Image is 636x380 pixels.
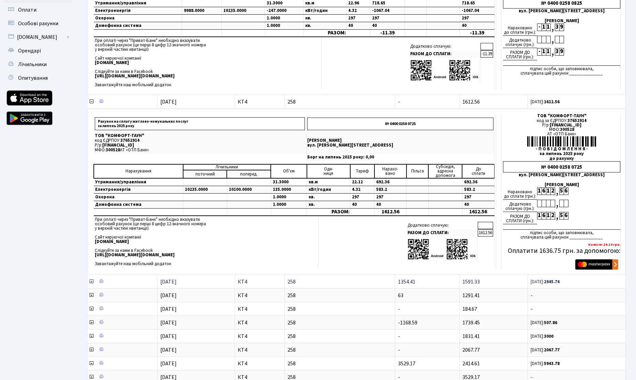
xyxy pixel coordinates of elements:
span: 300528 [560,126,574,133]
span: - [531,293,623,298]
span: - [398,333,400,340]
p: Борг на липень 2025 року: 0,00 [307,155,493,159]
span: [FINANCIAL_ID] [102,142,134,148]
span: Лічильники [18,61,47,68]
div: 6 [542,212,546,219]
div: , [555,212,559,220]
small: [DATE]: [531,347,560,353]
td: 1612.56 [374,209,406,216]
td: 4.32 [350,186,374,194]
td: Нарахування [94,164,183,178]
div: АТ «ОТП Банк» [503,132,620,136]
div: 1 [546,24,550,31]
td: 10235.0000 [183,186,227,194]
span: КТ4 [238,99,282,105]
div: , [550,48,555,56]
span: 258 [287,99,392,105]
div: Нараховано до сплати (грн.): [503,187,537,200]
span: КТ4 [238,347,282,353]
td: Домофонна система [94,201,183,209]
span: Опитування [18,74,48,82]
td: 10100.0000 [227,186,271,194]
p: код ЄДРПОУ: [95,138,305,143]
div: , [550,36,555,44]
div: РАЗОМ ДО СПЛАТИ (грн.): [503,212,537,224]
td: кв. [304,22,346,30]
td: 1612.56 [478,229,493,237]
div: 6 [564,212,568,219]
span: 258 [287,306,392,312]
td: Об'єм [271,164,307,178]
td: 1612.56 [462,209,494,216]
td: РАЗОМ ДО СПЛАТИ: [409,50,480,58]
td: кв. [307,201,350,209]
b: [URL][DOMAIN_NAME][DOMAIN_NAME] [95,73,175,79]
b: 507.86 [544,320,557,326]
div: Додатково сплачую (грн.): [503,36,537,48]
span: Орендарі [18,47,41,55]
p: МФО: АТ «ОТП Банк» [95,148,305,152]
p: Рахунок на сплату житлово-комунальних послуг за липень 2025 року [95,117,305,130]
b: 1612.56 [544,99,560,105]
td: -11.39 [480,50,493,58]
div: 3 [555,24,559,31]
span: 37652914 [120,137,139,143]
span: - [398,305,400,313]
b: 5943.78 [544,361,560,367]
td: кВт/годин [307,186,350,194]
a: Орендарі [3,44,72,58]
td: 40 [346,22,370,30]
div: , [550,24,555,31]
td: 1.0000 [265,15,304,22]
span: [DATE] [160,319,177,326]
small: [DATE]: [531,333,553,339]
span: 258 [287,293,392,298]
div: 6 [542,187,546,195]
div: № 0400 0258 0725 [503,161,620,172]
span: КТ4 [238,279,282,285]
div: вул. [PERSON_NAME][STREET_ADDRESS] [503,173,620,177]
span: 184.67 [462,305,477,313]
td: 297 [350,194,374,201]
div: РАЗОМ ДО СПЛАТИ (грн.): [503,48,537,60]
div: 1 [537,187,542,195]
span: [DATE] [160,346,177,354]
span: КТ4 [238,320,282,325]
td: 297 [346,15,370,22]
span: 63 [398,292,403,299]
div: вул. [PERSON_NAME][STREET_ADDRESS] [503,9,620,13]
span: 258 [287,375,392,380]
div: Додатково сплачую (грн.): [503,200,537,212]
td: кв. [304,15,346,22]
small: [DATE]: [531,320,557,326]
div: Нараховано до сплати (грн.): [503,24,537,36]
td: 692.36 [374,178,406,186]
b: [DOMAIN_NAME] [95,60,129,66]
td: РАЗОМ: [307,209,374,216]
b: 2067.77 [544,347,560,353]
span: [DATE] [160,305,177,313]
a: Особові рахунки [3,17,72,30]
a: [DOMAIN_NAME] [3,30,72,44]
div: 1 [542,24,546,31]
h5: Оплатити 1636.75 грн. за допомогою: [503,247,620,255]
div: 1 [546,187,550,195]
td: поточний [183,170,227,179]
span: 1739.45 [462,319,480,326]
td: Тариф [350,164,374,178]
small: [DATE]: [531,99,560,105]
td: кВт/годин [304,7,346,15]
td: кв. [307,194,350,201]
div: , [555,187,559,195]
td: 297 [462,194,494,201]
td: -1067.04 [370,7,404,15]
div: 1 [546,48,550,56]
td: 10235.0000 [222,7,265,15]
td: РАЗОМ ДО СПЛАТИ: [406,229,477,237]
td: 9988.0000 [182,7,222,15]
td: 40 [462,201,494,209]
span: КТ4 [238,293,282,298]
span: [FINANCIAL_ID] [550,122,581,128]
td: -11.39 [370,30,404,37]
span: 2067.77 [462,346,480,354]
